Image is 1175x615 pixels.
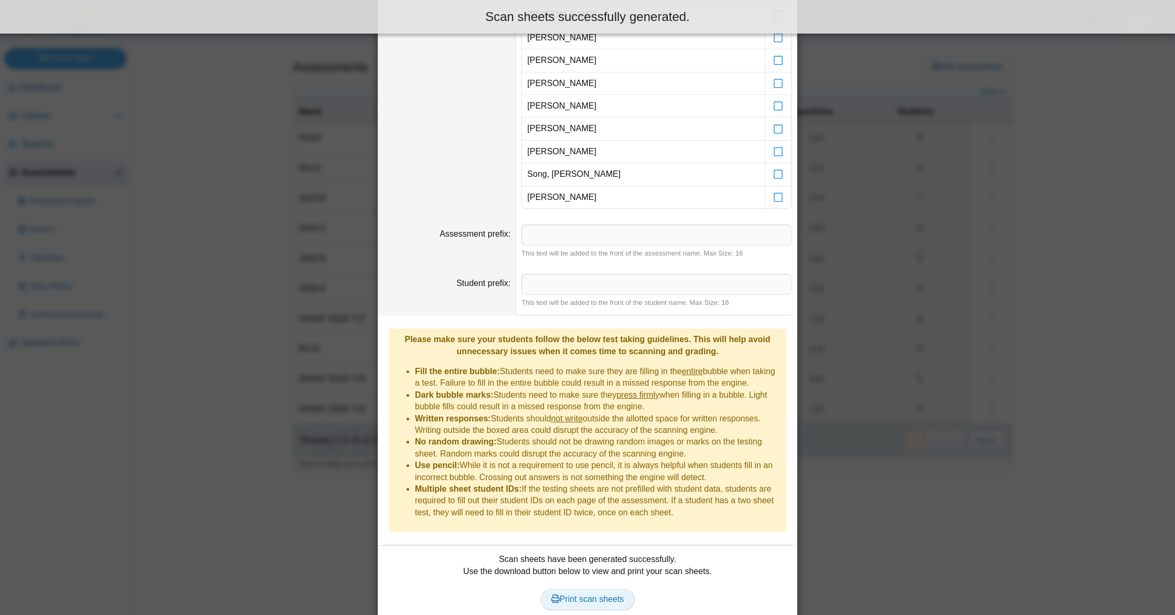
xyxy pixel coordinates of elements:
li: Students should outside the allotted space for written responses. Writing outside the boxed area ... [415,413,781,437]
b: Dark bubble marks: [415,390,493,399]
td: [PERSON_NAME] [522,49,765,72]
label: Student prefix [456,279,510,288]
td: Song, [PERSON_NAME] [522,163,765,186]
b: Written responses: [415,414,491,423]
li: Students need to make sure they when filling in a bubble. Light bubble fills could result in a mi... [415,389,781,413]
td: [PERSON_NAME] [522,118,765,140]
td: [PERSON_NAME] [522,72,765,95]
td: [PERSON_NAME] [522,186,765,208]
u: not write [551,414,582,423]
u: entire [682,367,703,376]
li: Students should not be drawing random images or marks on the testing sheet. Random marks could di... [415,436,781,460]
div: This text will be added to the front of the student name. Max Size: 16 [521,298,792,307]
div: This text will be added to the front of the assessment name. Max Size: 16 [521,249,792,258]
b: No random drawing: [415,437,497,446]
b: Multiple sheet student IDs: [415,484,522,493]
li: Students need to make sure they are filling in the bubble when taking a test. Failure to fill in ... [415,366,781,389]
li: If the testing sheets are not prefilled with student data, students are required to fill out thei... [415,483,781,518]
b: Please make sure your students follow the below test taking guidelines. This will help avoid unne... [404,335,770,355]
a: Print scan sheets [540,589,635,610]
td: [PERSON_NAME] [522,141,765,163]
b: Fill the entire bubble: [415,367,500,376]
label: Assessment prefix [440,229,510,238]
li: While it is not a requirement to use pencil, it is always helpful when students fill in an incorr... [415,460,781,483]
td: [PERSON_NAME] [522,95,765,118]
span: Print scan sheets [551,595,624,603]
u: press firmly [616,390,659,399]
b: Use pencil: [415,461,460,470]
div: Scan sheets successfully generated. [8,8,1167,26]
td: [PERSON_NAME] [522,27,765,49]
